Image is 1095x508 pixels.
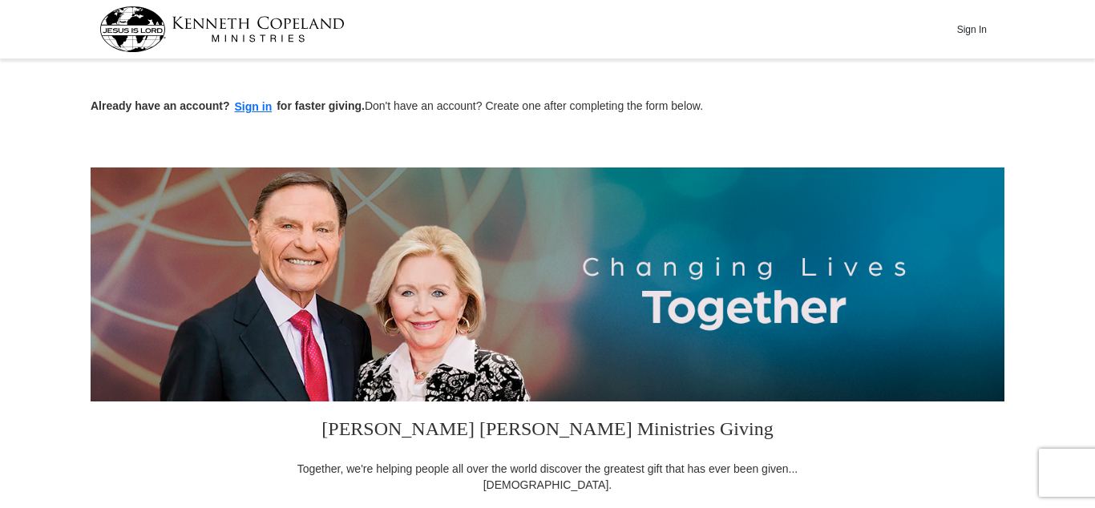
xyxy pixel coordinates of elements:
div: Together, we're helping people all over the world discover the greatest gift that has ever been g... [287,461,808,493]
img: kcm-header-logo.svg [99,6,345,52]
button: Sign In [948,17,996,42]
p: Don't have an account? Create one after completing the form below. [91,98,1004,116]
strong: Already have an account? for faster giving. [91,99,365,112]
button: Sign in [230,98,277,116]
h3: [PERSON_NAME] [PERSON_NAME] Ministries Giving [287,401,808,461]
